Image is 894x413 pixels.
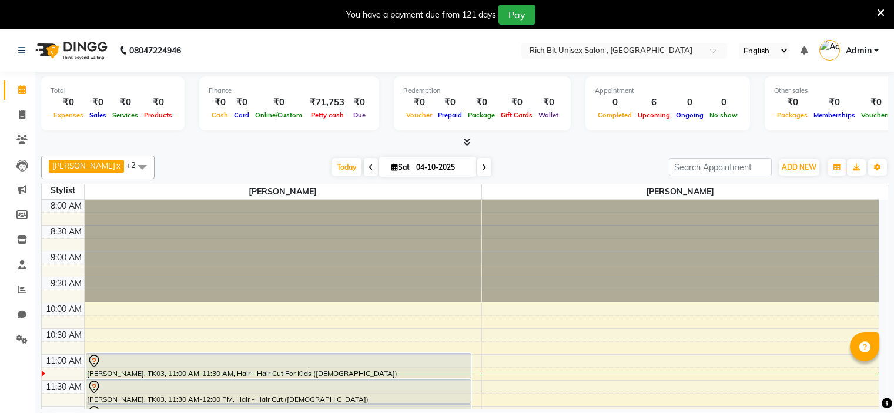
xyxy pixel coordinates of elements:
span: Services [109,111,141,119]
div: 0 [595,96,635,109]
input: 2025-10-04 [413,159,471,176]
button: Pay [498,5,535,25]
div: ₹0 [86,96,109,109]
a: x [115,161,120,170]
span: Completed [595,111,635,119]
div: ₹0 [811,96,858,109]
span: Today [332,158,361,176]
div: ₹0 [774,96,811,109]
span: Vouchers [858,111,893,119]
div: Redemption [403,86,561,96]
div: 10:00 AM [43,303,84,315]
div: 0 [673,96,707,109]
span: Card [231,111,252,119]
button: ADD NEW [779,159,819,176]
div: ₹0 [109,96,141,109]
div: ₹0 [231,96,252,109]
div: [PERSON_NAME], TK03, 11:00 AM-11:30 AM, Hair - Hair Cut For Kids ([DEMOGRAPHIC_DATA]) [86,354,471,378]
span: [PERSON_NAME] [482,184,879,199]
span: Sales [86,111,109,119]
div: ₹0 [349,96,370,109]
div: Appointment [595,86,741,96]
span: Cash [209,111,231,119]
div: 8:30 AM [48,226,84,238]
span: Expenses [51,111,86,119]
div: You have a payment due from 121 days [346,9,496,21]
div: 9:00 AM [48,251,84,264]
div: ₹71,753 [305,96,349,109]
div: 11:00 AM [43,355,84,367]
span: Ongoing [673,111,707,119]
div: ₹0 [435,96,465,109]
span: Online/Custom [252,111,305,119]
iframe: chat widget [845,366,882,401]
div: ₹0 [209,96,231,109]
span: Packages [774,111,811,119]
div: ₹0 [465,96,498,109]
div: ₹0 [858,96,893,109]
div: [PERSON_NAME], TK03, 11:30 AM-12:00 PM, Hair - Hair Cut ([DEMOGRAPHIC_DATA]) [86,380,471,403]
div: ₹0 [51,96,86,109]
div: ₹0 [535,96,561,109]
span: [PERSON_NAME] [85,184,481,199]
span: Sat [389,163,413,172]
span: Voucher [403,111,435,119]
div: 0 [707,96,741,109]
span: Upcoming [635,111,673,119]
div: Total [51,86,175,96]
span: Prepaid [435,111,465,119]
div: 10:30 AM [43,329,84,341]
div: 9:30 AM [48,277,84,290]
div: ₹0 [498,96,535,109]
div: 6 [635,96,673,109]
div: Stylist [42,184,84,197]
span: Admin [846,45,872,57]
b: 08047224946 [129,34,181,67]
span: [PERSON_NAME] [52,161,115,170]
span: Wallet [535,111,561,119]
div: 8:00 AM [48,200,84,212]
span: Due [350,111,369,119]
div: ₹0 [252,96,305,109]
span: ADD NEW [782,163,816,172]
span: Products [141,111,175,119]
img: logo [30,34,111,67]
div: ₹0 [141,96,175,109]
span: Petty cash [308,111,347,119]
img: Admin [819,40,840,61]
input: Search Appointment [669,158,772,176]
div: 11:30 AM [43,381,84,393]
span: Memberships [811,111,858,119]
div: Finance [209,86,370,96]
span: Package [465,111,498,119]
span: Gift Cards [498,111,535,119]
span: No show [707,111,741,119]
div: ₹0 [403,96,435,109]
span: +2 [126,160,145,170]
